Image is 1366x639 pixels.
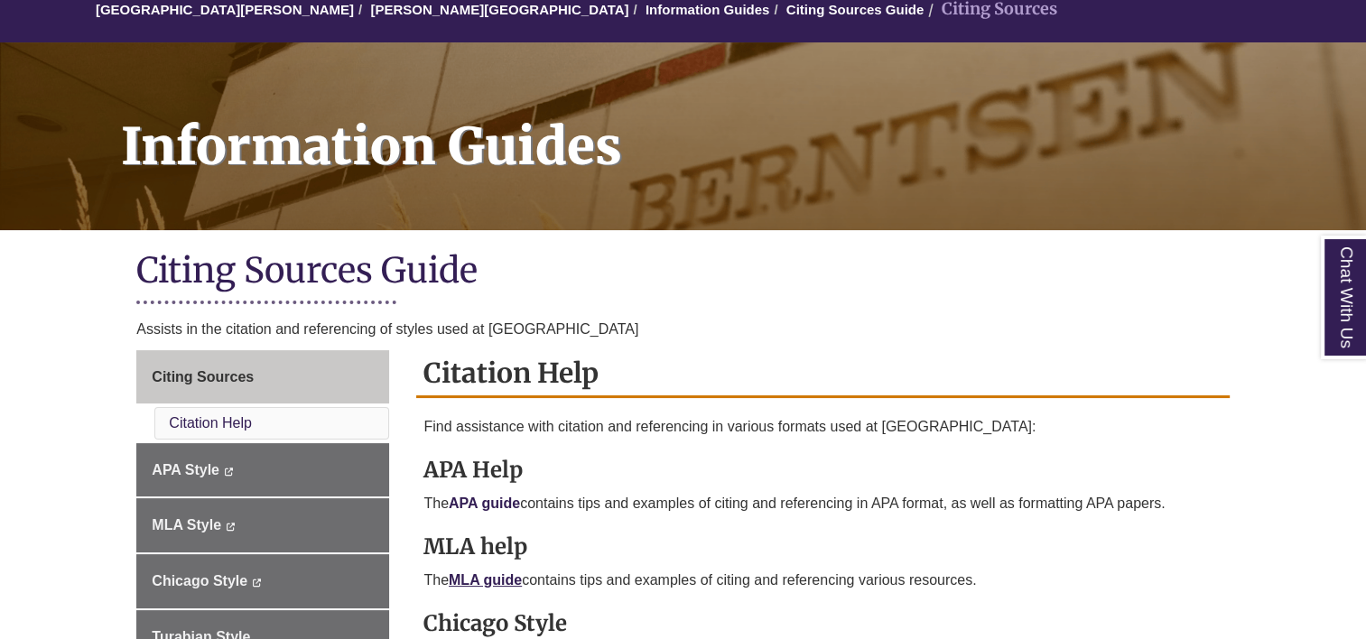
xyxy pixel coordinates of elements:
span: Citing Sources [152,369,254,384]
a: Chicago Style [136,554,389,608]
h2: Citation Help [416,350,1229,398]
a: MLA Style [136,498,389,552]
span: MLA Style [152,517,221,532]
h1: Citing Sources Guide [136,248,1229,296]
p: The contains tips and examples of citing and referencing various resources. [423,570,1222,591]
p: The contains tips and examples of citing and referencing in APA format, as well as formatting APA... [423,493,1222,514]
a: MLA guide [449,572,522,588]
strong: MLA help [423,532,527,560]
a: Citing Sources [136,350,389,404]
i: This link opens in a new window [252,579,262,587]
a: Citing Sources Guide [786,2,925,17]
a: [PERSON_NAME][GEOGRAPHIC_DATA] [370,2,628,17]
i: This link opens in a new window [226,523,236,531]
span: APA Style [152,462,219,477]
strong: APA Help [423,456,523,484]
p: Find assistance with citation and referencing in various formats used at [GEOGRAPHIC_DATA]: [423,416,1222,438]
a: [GEOGRAPHIC_DATA][PERSON_NAME] [96,2,354,17]
span: Assists in the citation and referencing of styles used at [GEOGRAPHIC_DATA] [136,321,638,337]
h1: Information Guides [101,42,1366,207]
a: APA guide [449,495,520,511]
span: Chicago Style [152,573,247,588]
a: APA Style [136,443,389,497]
strong: Chicago Style [423,609,567,637]
a: Information Guides [646,2,770,17]
i: This link opens in a new window [223,468,233,476]
a: Citation Help [169,415,252,431]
